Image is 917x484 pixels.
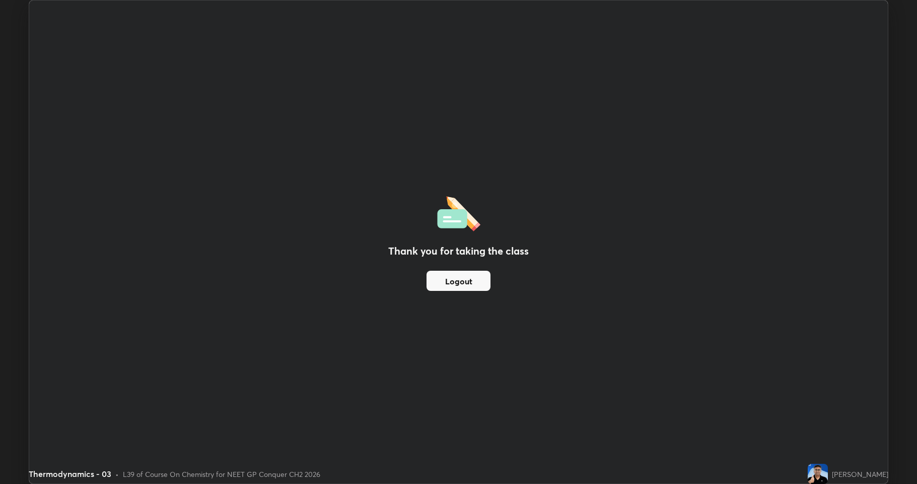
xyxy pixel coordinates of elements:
[437,193,480,231] img: offlineFeedback.1438e8b3.svg
[832,469,888,479] div: [PERSON_NAME]
[808,464,828,484] img: 70078ab83c4441578058b208f417289e.jpg
[29,468,111,480] div: Thermodynamics - 03
[427,271,490,291] button: Logout
[388,244,529,259] h2: Thank you for taking the class
[115,469,119,479] div: •
[123,469,320,479] div: L39 of Course On Chemistry for NEET GP Conquer CH2 2026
